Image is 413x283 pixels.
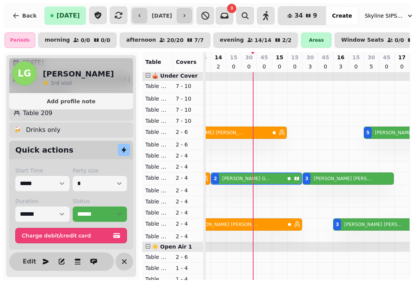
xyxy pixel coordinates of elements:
[145,174,170,182] p: Table 209
[176,117,200,125] p: 7 - 10
[176,209,200,216] p: 2 - 4
[260,54,268,61] p: 45
[338,63,344,70] p: 3
[292,63,298,70] p: 0
[25,259,34,265] span: Edit
[120,33,210,48] button: afternoon20/207/7
[326,7,358,25] button: Create
[45,37,70,43] p: morning
[336,221,339,228] div: 3
[15,167,70,174] label: Start Time
[167,37,184,43] p: 20 / 20
[15,145,73,155] h2: Quick actions
[245,54,252,61] p: 30
[145,233,170,240] p: Table 214
[145,128,170,136] p: Table 205
[313,13,317,19] span: 9
[307,63,313,70] p: 3
[15,228,127,243] button: Charge debit/credit card
[383,54,390,61] p: 45
[145,187,170,194] p: Table 210
[230,54,237,61] p: 15
[176,59,197,65] span: Covers
[26,125,60,135] p: Drinks only
[332,13,352,18] span: Create
[22,254,37,269] button: Edit
[145,275,170,283] p: Table 303
[176,106,200,114] p: 7 - 10
[194,37,204,43] p: 7 / 7
[176,253,200,261] p: 2 - 6
[398,54,405,61] p: 17
[215,63,221,70] p: 2
[176,220,200,228] p: 2 - 4
[50,80,54,86] span: 3
[73,197,127,205] label: Status
[276,63,283,70] p: 0
[145,117,170,125] p: Table 204
[22,233,111,238] span: Charge debit/credit card
[50,79,72,87] p: visit
[191,221,261,228] p: [PERSON_NAME] [PERSON_NAME]
[73,167,127,174] label: Party size
[384,63,390,70] p: 0
[152,73,198,79] span: 🎪 Under Cover
[18,99,124,104] span: Add profile note
[368,63,374,70] p: 5
[301,33,332,48] div: Areas
[176,82,200,90] p: 7 - 10
[57,13,80,19] span: [DATE]
[81,37,90,43] p: 0 / 0
[22,13,37,18] span: Back
[214,176,217,182] div: 2
[255,37,272,43] p: 14 / 14
[278,7,326,25] button: 349
[126,37,156,43] p: afternoon
[145,220,170,228] p: Table 213
[145,264,170,272] p: Table 302
[395,37,404,43] p: 0 / 0
[322,63,328,70] p: 0
[152,244,192,250] span: ☀️ Open Air 1
[230,7,233,10] span: 3
[365,12,403,20] span: Skyline SIPS SJQ
[276,54,283,61] p: 15
[341,37,384,43] p: Window Seats
[176,95,200,102] p: 7 - 10
[176,198,200,205] p: 2 - 4
[231,63,237,70] p: 0
[43,68,114,79] h2: [PERSON_NAME]
[176,152,200,159] p: 2 - 4
[176,128,200,136] p: 2 - 6
[291,54,298,61] p: 15
[145,95,170,102] p: Table 202
[176,187,200,194] p: 2 - 4
[399,63,405,70] p: 0
[246,63,252,70] p: 0
[176,130,246,136] p: [PERSON_NAME] [PERSON_NAME]
[220,37,244,43] p: evening
[344,221,403,228] p: [PERSON_NAME] [PERSON_NAME]
[366,130,369,136] div: 5
[14,125,21,135] p: 🍻
[213,33,298,48] button: evening14/142/2
[282,37,292,43] p: 2 / 2
[44,7,86,25] button: [DATE]
[222,176,270,182] p: [PERSON_NAME] Grant
[145,253,170,261] p: Table 301
[23,109,52,118] p: Table 209
[38,33,117,48] button: morning0/00/0
[145,152,170,159] p: Table 207
[367,54,375,61] p: 30
[215,54,222,61] p: 14
[6,7,43,25] button: Back
[12,96,130,106] button: Add profile note
[176,264,200,272] p: 1 - 4
[294,13,303,19] span: 34
[176,174,200,182] p: 2 - 4
[306,54,314,61] p: 30
[337,54,344,61] p: 16
[145,106,170,114] p: Table 203
[5,33,35,48] div: Periods
[15,197,70,205] label: Duration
